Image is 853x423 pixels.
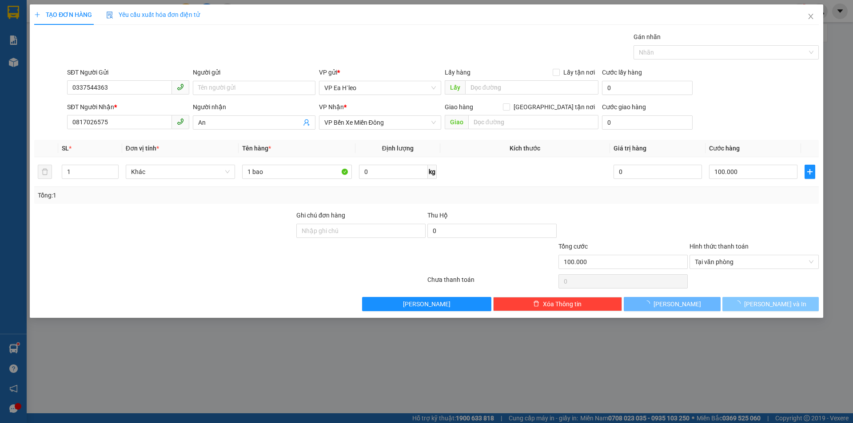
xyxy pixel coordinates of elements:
[468,115,598,129] input: Dọc đường
[324,81,436,95] span: VP Ea H`leo
[614,165,702,179] input: 0
[62,145,69,152] span: SL
[296,212,345,219] label: Ghi chú đơn hàng
[34,11,92,18] span: TẠO ĐƠN HÀNG
[106,12,113,19] img: icon
[428,165,437,179] span: kg
[193,67,315,77] div: Người gửi
[543,299,582,309] span: Xóa Thông tin
[709,145,740,152] span: Cước hàng
[558,243,588,250] span: Tổng cước
[445,115,468,129] span: Giao
[807,13,814,20] span: close
[177,83,184,91] span: phone
[445,103,473,111] span: Giao hàng
[303,119,310,126] span: user-add
[602,81,693,95] input: Cước lấy hàng
[242,145,271,152] span: Tên hàng
[690,243,749,250] label: Hình thức thanh toán
[362,297,491,311] button: [PERSON_NAME]
[722,297,819,311] button: [PERSON_NAME] và In
[654,299,701,309] span: [PERSON_NAME]
[296,224,426,238] input: Ghi chú đơn hàng
[560,67,598,77] span: Lấy tận nơi
[510,145,540,152] span: Kích thước
[624,297,720,311] button: [PERSON_NAME]
[445,80,465,95] span: Lấy
[602,115,693,130] input: Cước giao hàng
[493,297,622,311] button: deleteXóa Thông tin
[67,67,189,77] div: SĐT Người Gửi
[634,33,661,40] label: Gán nhãn
[131,165,230,178] span: Khác
[465,80,598,95] input: Dọc đường
[805,168,815,175] span: plus
[34,12,40,18] span: plus
[38,190,329,200] div: Tổng: 1
[324,116,436,129] span: VP Bến Xe Miền Đông
[695,255,813,269] span: Tại văn phòng
[403,299,450,309] span: [PERSON_NAME]
[614,145,646,152] span: Giá trị hàng
[427,212,448,219] span: Thu Hộ
[126,145,159,152] span: Đơn vị tính
[426,275,558,290] div: Chưa thanh toán
[602,69,642,76] label: Cước lấy hàng
[734,300,744,307] span: loading
[744,299,806,309] span: [PERSON_NAME] và In
[67,102,189,112] div: SĐT Người Nhận
[644,300,654,307] span: loading
[798,4,823,29] button: Close
[805,165,815,179] button: plus
[38,165,52,179] button: delete
[533,300,539,308] span: delete
[319,103,344,111] span: VP Nhận
[177,118,184,125] span: phone
[382,145,414,152] span: Định lượng
[242,165,352,179] input: VD: Bàn, Ghế
[510,102,598,112] span: [GEOGRAPHIC_DATA] tận nơi
[319,67,441,77] div: VP gửi
[193,102,315,112] div: Người nhận
[106,11,200,18] span: Yêu cầu xuất hóa đơn điện tử
[602,103,646,111] label: Cước giao hàng
[445,69,470,76] span: Lấy hàng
